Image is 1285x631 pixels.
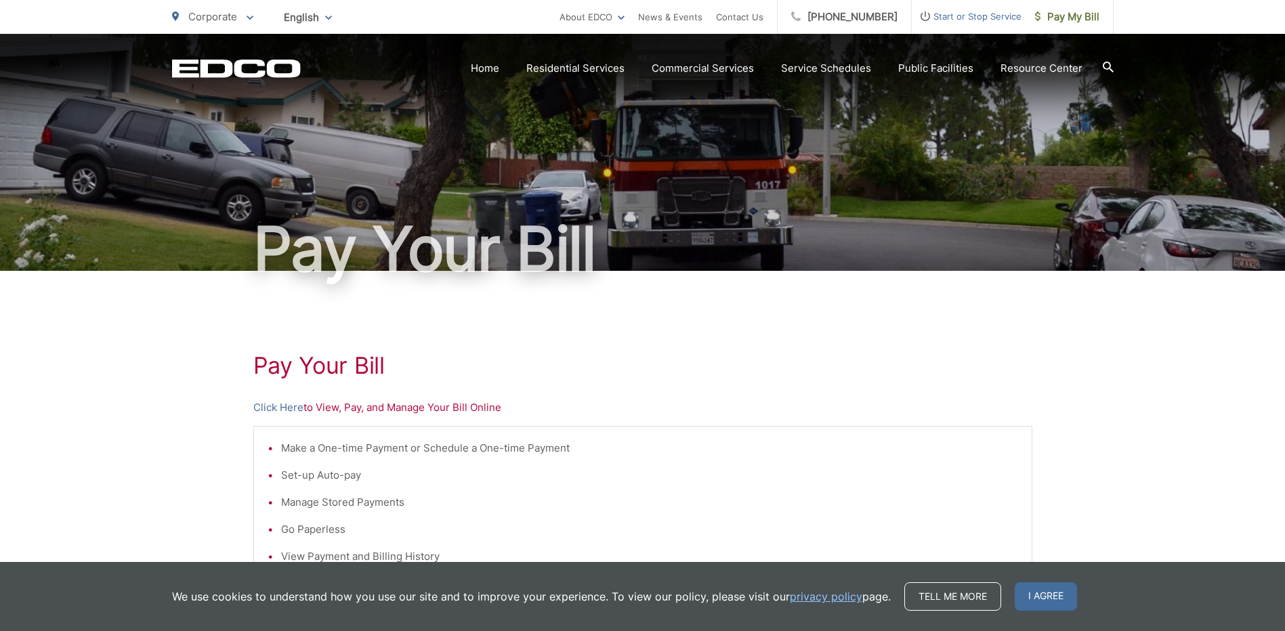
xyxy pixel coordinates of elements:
[274,5,342,29] span: English
[904,582,1001,611] a: Tell me more
[281,467,1018,483] li: Set-up Auto-pay
[172,215,1114,283] h1: Pay Your Bill
[281,494,1018,510] li: Manage Stored Payments
[898,60,973,77] a: Public Facilities
[781,60,871,77] a: Service Schedules
[638,9,702,25] a: News & Events
[281,548,1018,565] li: View Payment and Billing History
[790,588,862,605] a: privacy policy
[253,352,1032,379] h1: Pay Your Bill
[716,9,763,25] a: Contact Us
[281,440,1018,456] li: Make a One-time Payment or Schedule a One-time Payment
[1000,60,1082,77] a: Resource Center
[188,10,237,23] span: Corporate
[471,60,499,77] a: Home
[652,60,754,77] a: Commercial Services
[281,521,1018,538] li: Go Paperless
[172,59,301,78] a: EDCD logo. Return to the homepage.
[1015,582,1077,611] span: I agree
[172,588,891,605] p: We use cookies to understand how you use our site and to improve your experience. To view our pol...
[1035,9,1099,25] span: Pay My Bill
[560,9,625,25] a: About EDCO
[253,399,1032,416] p: to View, Pay, and Manage Your Bill Online
[253,399,303,416] a: Click Here
[526,60,625,77] a: Residential Services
